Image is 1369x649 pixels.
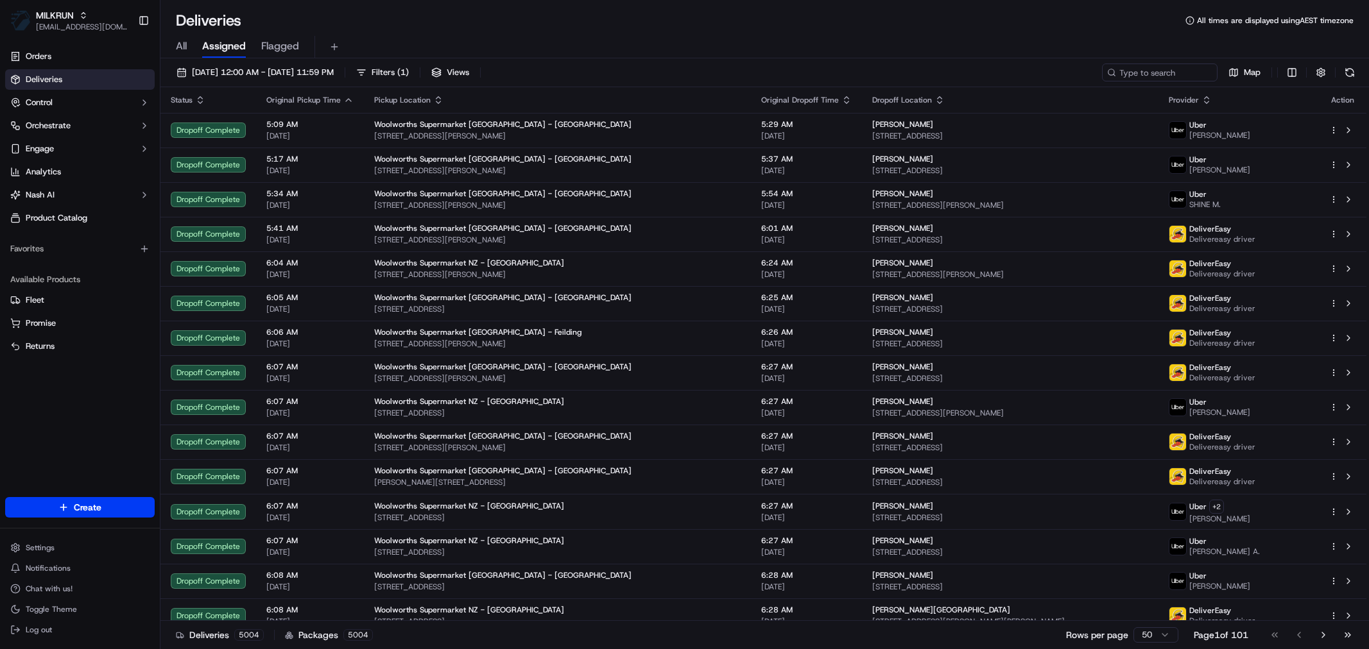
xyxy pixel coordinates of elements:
span: [STREET_ADDRESS] [872,373,1148,383]
span: [PERSON_NAME] [872,396,933,407]
span: [PERSON_NAME] [872,570,933,580]
span: SHINE M. [1189,199,1221,210]
span: MILKRUN [36,9,74,22]
span: [DATE] [266,616,354,627]
img: uber-new-logo.jpeg [1169,191,1186,208]
span: Pickup Location [374,95,431,105]
span: [PERSON_NAME] [872,223,933,233]
span: 6:25 AM [761,292,852,303]
span: [PERSON_NAME] [1189,514,1250,524]
span: Orchestrate [26,120,71,131]
span: [DATE] [266,582,354,592]
span: [PERSON_NAME] [872,258,933,268]
div: Deliveries [176,628,264,641]
span: [DATE] [266,339,354,349]
span: DeliverEasy [1189,432,1231,442]
div: Page 1 of 101 [1194,628,1248,641]
span: DeliverEasy [1189,328,1231,338]
img: delivereasy_logo.png [1169,260,1186,277]
span: Uber [1189,536,1207,546]
span: DeliverEasy [1189,258,1231,269]
span: [DATE] [761,373,852,383]
button: Log out [5,621,155,639]
span: 6:01 AM [761,223,852,233]
span: Toggle Theme [26,604,77,614]
span: Woolworths Supermarket NZ - [GEOGRAPHIC_DATA] [374,605,564,615]
span: Filters [372,67,409,78]
span: 6:27 AM [761,535,852,546]
span: 5:37 AM [761,154,852,164]
span: [DATE] [761,408,852,418]
span: Woolworths Supermarket [GEOGRAPHIC_DATA] - [GEOGRAPHIC_DATA] [374,362,632,372]
span: Woolworths Supermarket [GEOGRAPHIC_DATA] - [GEOGRAPHIC_DATA] [374,292,632,303]
span: [DATE] [266,373,354,383]
span: [DATE] [266,165,354,176]
span: [PERSON_NAME] [872,466,933,476]
span: [STREET_ADDRESS] [374,304,741,314]
span: Log out [26,625,52,635]
button: Settings [5,539,155,557]
span: [STREET_ADDRESS] [872,442,1148,453]
span: Woolworths Supermarket [GEOGRAPHIC_DATA] - Feilding [374,327,581,337]
span: Create [74,501,101,514]
span: Delivereasy driver [1189,303,1255,314]
span: Delivereasy driver [1189,616,1255,626]
a: Promise [10,317,150,329]
div: Action [1329,95,1356,105]
span: Engage [26,143,54,155]
span: Fleet [26,294,44,306]
span: 6:28 AM [761,605,852,615]
span: Woolworths Supermarket [GEOGRAPHIC_DATA] - [GEOGRAPHIC_DATA] [374,466,632,476]
span: [STREET_ADDRESS] [374,582,741,592]
button: [DATE] 12:00 AM - [DATE] 11:59 PM [171,63,340,81]
span: [STREET_ADDRESS] [872,547,1148,557]
span: Delivereasy driver [1189,338,1255,348]
span: 6:07 AM [266,362,354,372]
button: Orchestrate [5,115,155,136]
img: uber-new-logo.jpeg [1169,573,1186,589]
span: 5:34 AM [266,189,354,199]
span: 6:28 AM [761,570,852,580]
span: [STREET_ADDRESS][PERSON_NAME] [872,408,1148,418]
span: [STREET_ADDRESS][PERSON_NAME] [374,373,741,383]
span: 5:17 AM [266,154,354,164]
button: Create [5,497,155,518]
span: Status [171,95,193,105]
a: Fleet [10,294,150,306]
span: [DATE] [761,269,852,280]
span: [DATE] [266,131,354,141]
span: 5:09 AM [266,119,354,130]
button: Map [1223,63,1266,81]
div: 5004 [234,629,264,641]
img: delivereasy_logo.png [1169,434,1186,450]
span: [DATE] [266,442,354,453]
span: [STREET_ADDRESS][PERSON_NAME] [374,131,741,141]
span: [PERSON_NAME] [1189,165,1250,175]
span: [DATE] [266,512,354,523]
span: DeliverEasy [1189,293,1231,303]
span: 6:08 AM [266,605,354,615]
img: delivereasy_logo.png [1169,330,1186,346]
span: Chat with us! [26,584,73,594]
span: [STREET_ADDRESS] [872,235,1148,245]
span: Delivereasy driver [1189,373,1255,383]
span: [DATE] [761,165,852,176]
span: Control [26,97,53,108]
span: 5:29 AM [761,119,852,130]
span: 6:27 AM [761,431,852,441]
button: Engage [5,139,155,159]
span: [DATE] 12:00 AM - [DATE] 11:59 PM [192,67,334,78]
span: Woolworths Supermarket NZ - [GEOGRAPHIC_DATA] [374,258,564,268]
span: Delivereasy driver [1189,234,1255,244]
h1: Deliveries [176,10,241,31]
button: Notifications [5,559,155,577]
button: MILKRUNMILKRUN[EMAIL_ADDRESS][DOMAIN_NAME] [5,5,133,36]
span: [PERSON_NAME][GEOGRAPHIC_DATA] [872,605,1010,615]
button: [EMAIL_ADDRESS][DOMAIN_NAME] [36,22,128,32]
input: Type to search [1102,63,1218,81]
button: Views [426,63,475,81]
span: [STREET_ADDRESS] [374,547,741,557]
button: Toggle Theme [5,600,155,618]
span: [STREET_ADDRESS][PERSON_NAME] [374,269,741,280]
